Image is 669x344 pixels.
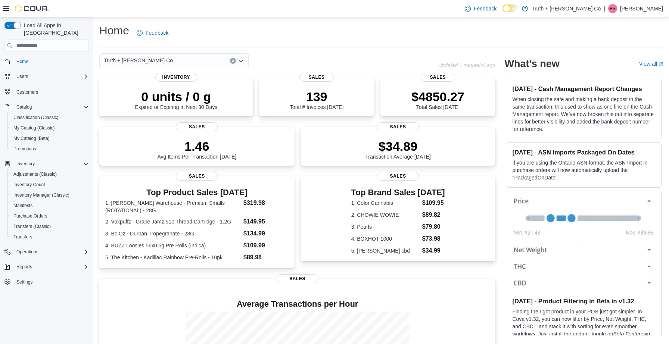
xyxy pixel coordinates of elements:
[10,144,89,153] span: Promotions
[16,264,32,270] span: Reports
[10,144,39,153] a: Promotions
[411,89,464,104] p: $4850.27
[13,88,41,97] a: Customers
[13,223,51,229] span: Transfers (Classic)
[422,198,445,207] dd: $109.95
[7,179,92,190] button: Inventory Count
[135,89,217,104] p: 0 units / 0 g
[299,73,334,82] span: Sales
[10,201,89,210] span: Manifests
[7,169,92,179] button: Adjustments (Classic)
[13,115,59,121] span: Classification (Classic)
[512,96,655,133] p: When closing the safe and making a bank deposit in the same transaction, this used to show as one...
[10,180,48,189] a: Inventory Count
[10,170,60,179] a: Adjustments (Classic)
[421,73,455,82] span: Sales
[10,113,62,122] a: Classification (Classic)
[10,212,50,221] a: Purchase Orders
[10,113,89,122] span: Classification (Classic)
[105,254,240,261] dt: 5. The Kitchen - Kadillac Rainbow Pre-Rolls - 10pk
[620,4,663,13] p: [PERSON_NAME]
[4,53,89,307] nav: Complex example
[13,171,57,177] span: Adjustments (Classic)
[411,89,464,110] div: Total Sales [DATE]
[15,5,49,12] img: Cova
[13,247,89,256] span: Operations
[351,199,419,207] dt: 1. Color Cannabis
[105,188,289,197] h3: Top Product Sales [DATE]
[16,74,28,79] span: Users
[157,139,236,154] p: 1.46
[13,159,89,168] span: Inventory
[10,191,89,200] span: Inventory Manager (Classic)
[7,123,92,133] button: My Catalog (Classic)
[365,139,431,160] div: Transaction Average [DATE]
[7,190,92,200] button: Inventory Manager (Classic)
[290,89,343,110] div: Total # Invoices [DATE]
[659,62,663,66] svg: External link
[422,234,445,243] dd: $73.98
[16,279,32,285] span: Settings
[512,85,655,93] h3: [DATE] - Cash Management Report Changes
[610,4,616,13] span: BS
[99,23,129,38] h1: Home
[13,203,32,209] span: Manifests
[146,29,168,37] span: Feedback
[512,297,655,305] h3: [DATE] - Product Filtering in Beta in v1.32
[13,247,41,256] button: Operations
[13,262,89,271] span: Reports
[13,135,50,141] span: My Catalog (Beta)
[135,89,217,110] div: Expired or Expiring in Next 30 Days
[13,146,36,152] span: Promotions
[504,58,559,70] h2: What's new
[1,102,92,112] button: Catalog
[351,235,419,243] dt: 4. BOXHOT 1000
[13,87,89,96] span: Customers
[155,73,197,82] span: Inventory
[608,4,617,13] div: Brad Styles
[243,217,289,226] dd: $149.95
[438,62,495,68] p: Updated 1 minute(s) ago
[105,199,240,214] dt: 1. [PERSON_NAME] Warehouse - Premium Smalls (ROTATIONAL) - 28G
[21,22,89,37] span: Load All Apps in [GEOGRAPHIC_DATA]
[16,59,28,65] span: Home
[243,198,289,207] dd: $319.98
[10,134,53,143] a: My Catalog (Beta)
[639,61,663,67] a: View allExternal link
[13,192,69,198] span: Inventory Manager (Classic)
[10,191,72,200] a: Inventory Manager (Classic)
[10,232,89,241] span: Transfers
[1,56,92,67] button: Home
[422,222,445,231] dd: $79.80
[351,211,419,219] dt: 2. CHOWIE WOWIE
[13,262,35,271] button: Reports
[7,200,92,211] button: Manifests
[365,139,431,154] p: $34.89
[10,170,89,179] span: Adjustments (Classic)
[7,221,92,232] button: Transfers (Classic)
[157,139,236,160] div: Avg Items Per Transaction [DATE]
[13,125,55,131] span: My Catalog (Classic)
[13,277,89,287] span: Settings
[512,159,655,181] p: If you are using the Ontario ASN format, the ASN Import in purchase orders will now automatically...
[105,218,240,225] dt: 2. Voxpuffz - Grape Jamz 510 Thread Cartridge - 1.2G
[10,123,58,132] a: My Catalog (Classic)
[290,89,343,104] p: 139
[13,159,38,168] button: Inventory
[13,103,35,112] button: Catalog
[10,134,89,143] span: My Catalog (Beta)
[7,112,92,123] button: Classification (Classic)
[13,72,31,81] button: Users
[10,222,54,231] a: Transfers (Classic)
[351,188,445,197] h3: Top Brand Sales [DATE]
[10,180,89,189] span: Inventory Count
[277,274,318,283] span: Sales
[462,1,500,16] a: Feedback
[13,72,89,81] span: Users
[16,249,38,255] span: Operations
[105,230,240,237] dt: 3. Bc Oz - Durban Tropegranate - 28G
[10,222,89,231] span: Transfers (Classic)
[351,223,419,231] dt: 3. Pearls
[422,246,445,255] dd: $34.99
[13,182,45,188] span: Inventory Count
